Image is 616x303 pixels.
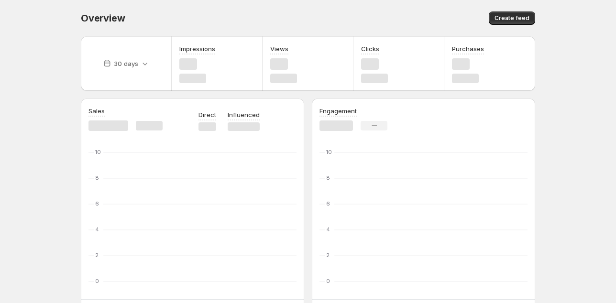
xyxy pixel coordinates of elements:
text: 8 [326,174,330,181]
text: 6 [95,200,99,207]
text: 0 [326,278,330,284]
span: Create feed [495,14,529,22]
text: 2 [326,252,330,259]
h3: Clicks [361,44,379,54]
h3: Purchases [452,44,484,54]
h3: Sales [88,106,105,116]
text: 2 [95,252,99,259]
button: Create feed [489,11,535,25]
h3: Engagement [319,106,357,116]
p: 30 days [114,59,138,68]
text: 10 [326,149,332,155]
text: 8 [95,174,99,181]
text: 6 [326,200,330,207]
text: 10 [95,149,101,155]
text: 0 [95,278,99,284]
p: Influenced [228,110,260,119]
text: 4 [326,226,330,233]
text: 4 [95,226,99,233]
span: Overview [81,12,125,24]
h3: Impressions [179,44,215,54]
p: Direct [198,110,216,119]
h3: Views [270,44,288,54]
